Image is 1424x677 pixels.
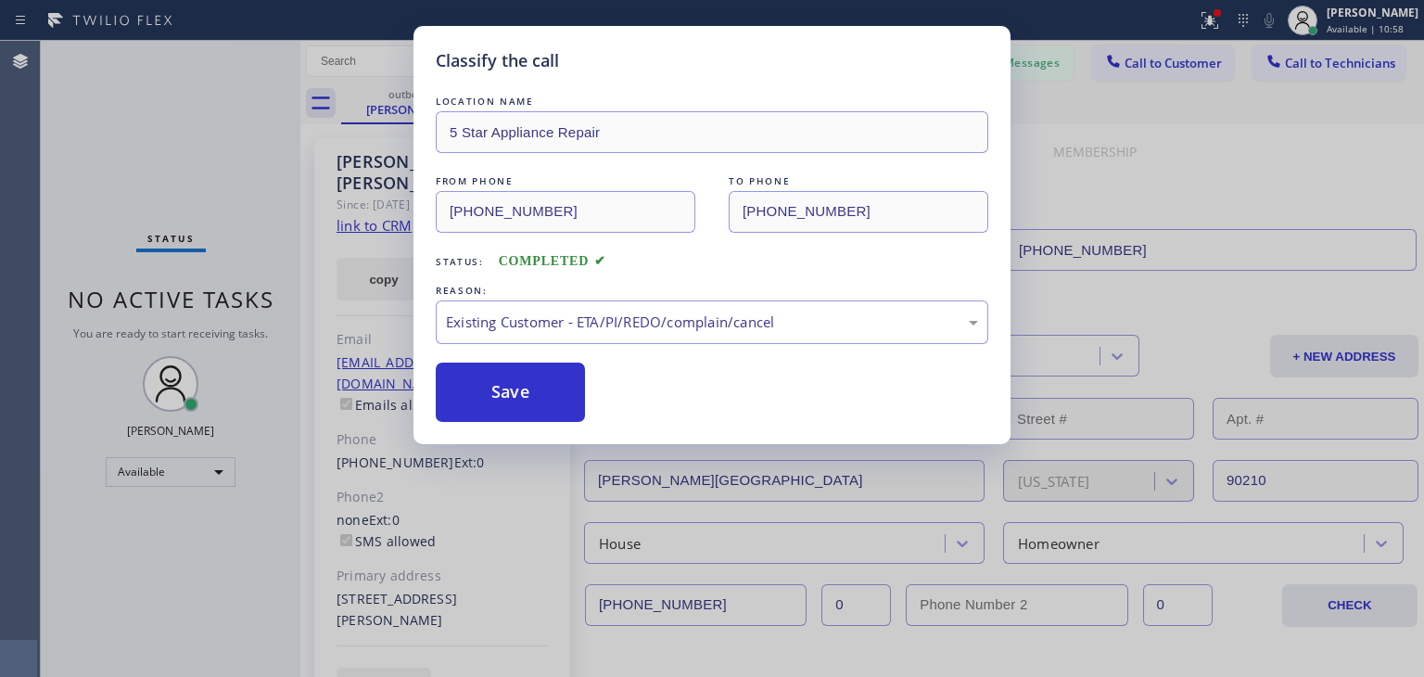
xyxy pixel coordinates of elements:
[436,255,484,268] span: Status:
[446,312,978,333] div: Existing Customer - ETA/PI/REDO/complain/cancel
[729,172,988,191] div: TO PHONE
[436,172,695,191] div: FROM PHONE
[436,191,695,233] input: From phone
[499,254,606,268] span: COMPLETED
[436,363,585,422] button: Save
[436,281,988,300] div: REASON:
[436,92,988,111] div: LOCATION NAME
[436,48,559,73] h5: Classify the call
[729,191,988,233] input: To phone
